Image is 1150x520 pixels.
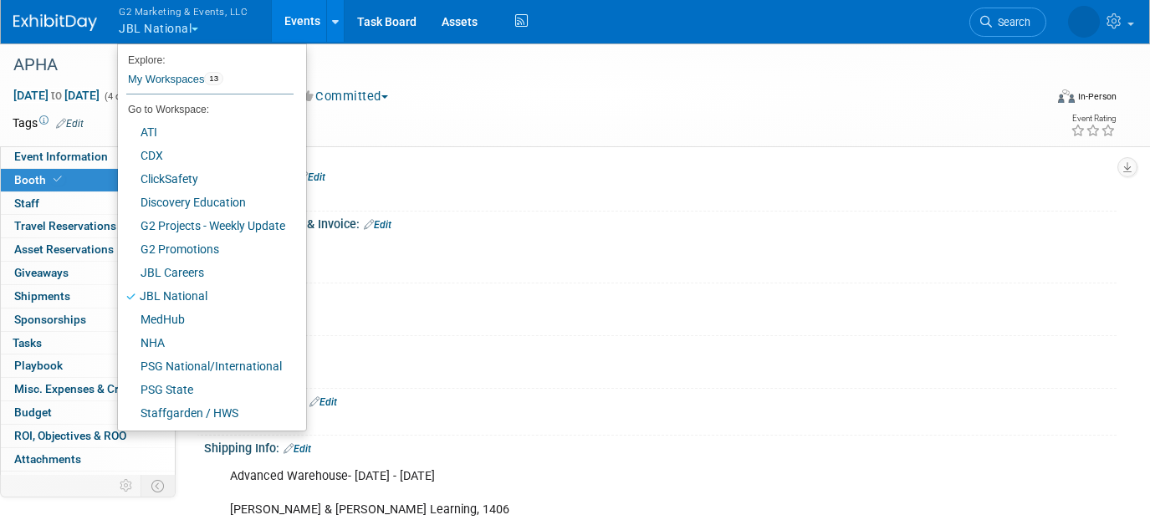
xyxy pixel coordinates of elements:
[56,118,84,130] a: Edit
[14,429,126,442] span: ROI, Objectives & ROO
[8,50,1023,80] div: APHA
[118,99,294,120] li: Go to Workspace:
[118,331,294,354] a: NHA
[295,88,395,105] button: Committed
[13,115,84,131] td: Tags
[298,171,325,183] a: Edit
[14,266,69,279] span: Giveaways
[118,354,294,378] a: PSG National/International
[13,336,42,349] span: Tasks
[13,88,100,103] span: [DATE] [DATE]
[118,50,294,65] li: Explore:
[118,167,294,191] a: ClickSafety
[49,89,64,102] span: to
[126,65,294,94] a: My Workspaces13
[14,313,86,326] span: Sponsorships
[364,219,391,231] a: Edit
[13,14,97,31] img: ExhibitDay
[1,332,175,354] a: Tasks
[14,452,81,466] span: Attachments
[118,401,294,425] a: Staffgarden / HWS
[217,355,1104,381] div: 10 x 20
[112,475,141,497] td: Personalize Event Tab Strip
[14,150,108,163] span: Event Information
[54,175,62,184] i: Booth reservation complete
[284,443,311,455] a: Edit
[204,389,1117,410] div: Included in Booth::
[217,235,1104,275] div: Reserved
[14,196,39,210] span: Staff
[141,475,176,497] td: Toggle Event Tabs
[953,87,1117,112] div: Event Format
[1,215,175,237] a: Travel Reservations
[1,378,175,400] a: Misc. Expenses & Credits
[1,308,175,331] a: Sponsorships
[969,8,1046,37] a: Search
[118,120,294,144] a: ATI
[204,336,1117,357] div: Booth Size:
[204,164,1117,186] div: Payment Status:
[1,448,175,471] a: Attachments
[204,72,223,85] span: 13
[992,16,1030,28] span: Search
[1058,89,1075,103] img: Format-Inperson.png
[118,308,294,331] a: MedHub
[118,237,294,261] a: G2 Promotions
[118,214,294,237] a: G2 Projects - Weekly Update
[14,382,145,395] span: Misc. Expenses & Credits
[1,285,175,308] a: Shipments
[1068,6,1100,38] img: Laine Butler
[118,191,294,214] a: Discovery Education
[14,173,65,186] span: Booth
[1071,115,1116,123] div: Event Rating
[204,283,1117,304] div: Booth Number:
[14,219,116,232] span: Travel Reservations
[118,261,294,284] a: JBL Careers
[1,238,175,261] a: Asset Reservations
[1,354,175,377] a: Playbook
[118,284,294,308] a: JBL National
[309,396,337,408] a: Edit
[118,144,294,167] a: CDX
[14,289,70,303] span: Shipments
[14,242,114,256] span: Asset Reservations
[103,91,138,102] span: (4 days)
[1077,90,1117,103] div: In-Person
[119,3,248,20] span: G2 Marketing & Events, LLC
[1,169,175,191] a: Booth
[1,401,175,424] a: Budget
[217,303,1104,329] div: 1406
[14,359,63,372] span: Playbook
[14,405,52,419] span: Budget
[1,262,175,284] a: Giveaways
[118,378,294,401] a: PSG State
[204,436,1117,457] div: Shipping Info:
[204,212,1117,233] div: Booth Reservation & Invoice:
[1,425,175,447] a: ROI, Objectives & ROO
[1,145,175,168] a: Event Information
[1,192,175,215] a: Staff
